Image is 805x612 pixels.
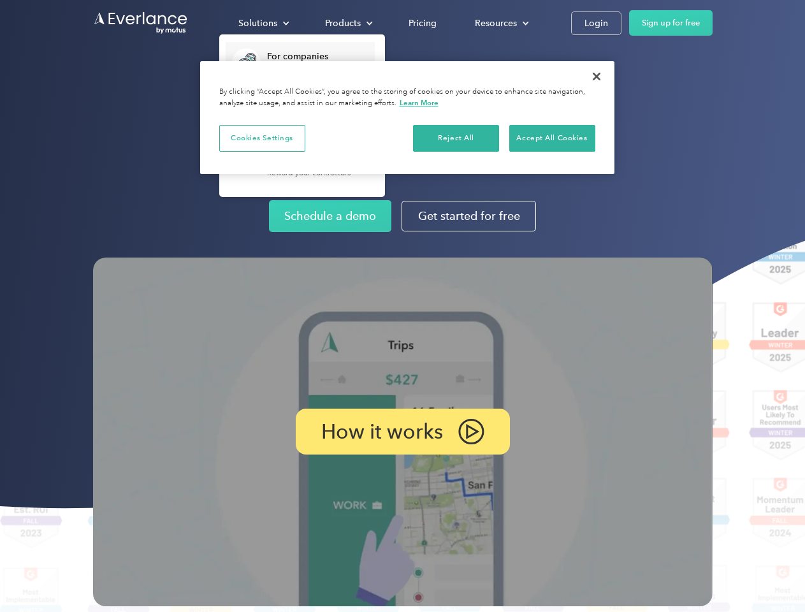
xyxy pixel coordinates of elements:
[238,15,277,31] div: Solutions
[267,50,368,63] div: For companies
[584,15,608,31] div: Login
[413,125,499,152] button: Reject All
[396,12,449,34] a: Pricing
[462,12,539,34] div: Resources
[321,424,443,439] p: How it works
[325,15,361,31] div: Products
[200,61,614,174] div: Cookie banner
[219,87,595,109] div: By clicking “Accept All Cookies”, you agree to the storing of cookies on your device to enhance s...
[219,34,385,197] nav: Solutions
[269,200,391,232] a: Schedule a demo
[400,98,439,107] a: More information about your privacy, opens in a new tab
[94,76,158,103] input: Submit
[409,15,437,31] div: Pricing
[312,12,383,34] div: Products
[509,125,595,152] button: Accept All Cookies
[219,125,305,152] button: Cookies Settings
[93,11,189,35] a: Go to homepage
[226,12,300,34] div: Solutions
[475,15,517,31] div: Resources
[583,62,611,91] button: Close
[226,42,375,84] a: For companiesEasy vehicle reimbursements
[200,61,614,174] div: Privacy
[402,201,536,231] a: Get started for free
[629,10,713,36] a: Sign up for free
[571,11,621,35] a: Login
